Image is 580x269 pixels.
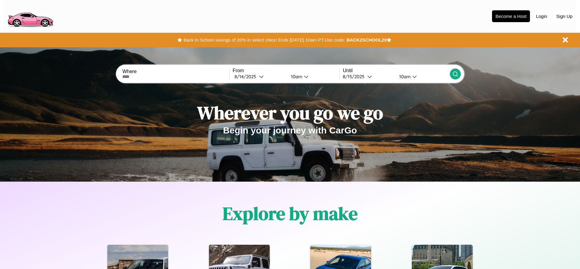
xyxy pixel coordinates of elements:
button: Become a Host [492,10,530,22]
label: Until [343,68,450,73]
button: Sign Up [553,11,575,22]
button: Back to School savings of 20% in select cities! Ends [DATE] 10am PT.Use code: [182,36,346,44]
button: Login [533,11,550,22]
img: logo [5,3,56,29]
b: BACK2SCHOOL20 [346,37,387,42]
div: 8 / 14 / 2025 [234,74,259,79]
button: 10am [286,73,339,80]
div: 8 / 15 / 2025 [343,74,367,79]
h1: Explore by make [223,201,358,226]
div: 10am [396,74,412,79]
button: 10am [394,73,450,80]
div: 10am [288,74,304,79]
button: 8/14/2025 [233,73,286,80]
label: Where [122,69,229,74]
label: From [233,68,339,73]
